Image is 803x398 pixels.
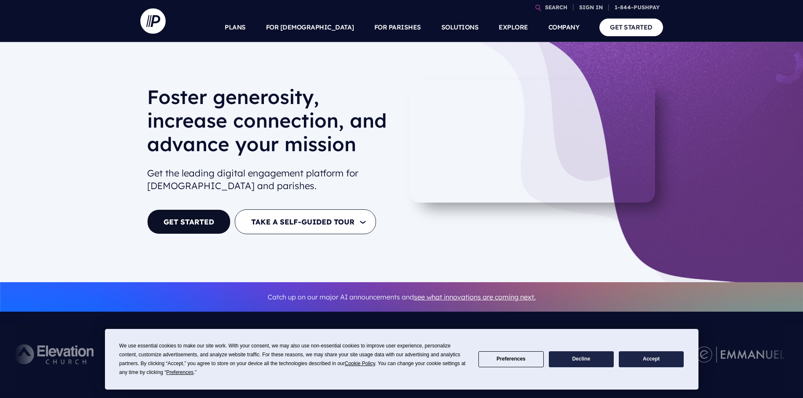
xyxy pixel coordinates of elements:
button: Accept [619,351,684,368]
h1: Foster generosity, increase connection, and advance your mission [147,85,395,163]
span: Preferences [166,369,193,375]
button: Decline [549,351,614,368]
a: EXPLORE [499,13,528,42]
span: Cookie Policy [345,361,375,366]
a: COMPANY [548,13,580,42]
h2: Get the leading digital engagement platform for [DEMOGRAPHIC_DATA] and parishes. [147,163,395,196]
a: GET STARTED [599,19,663,36]
p: Catch up on our major AI announcements and [147,288,656,307]
a: SOLUTIONS [441,13,479,42]
a: see what innovations are coming next. [414,293,536,301]
a: FOR PARISHES [374,13,421,42]
a: FOR [DEMOGRAPHIC_DATA] [266,13,354,42]
div: Cookie Consent Prompt [105,329,698,390]
a: PLANS [225,13,246,42]
div: We use essential cookies to make our site work. With your consent, we may also use non-essential ... [119,342,468,377]
button: TAKE A SELF-GUIDED TOUR [235,209,376,234]
a: GET STARTED [147,209,231,234]
button: Preferences [478,351,543,368]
